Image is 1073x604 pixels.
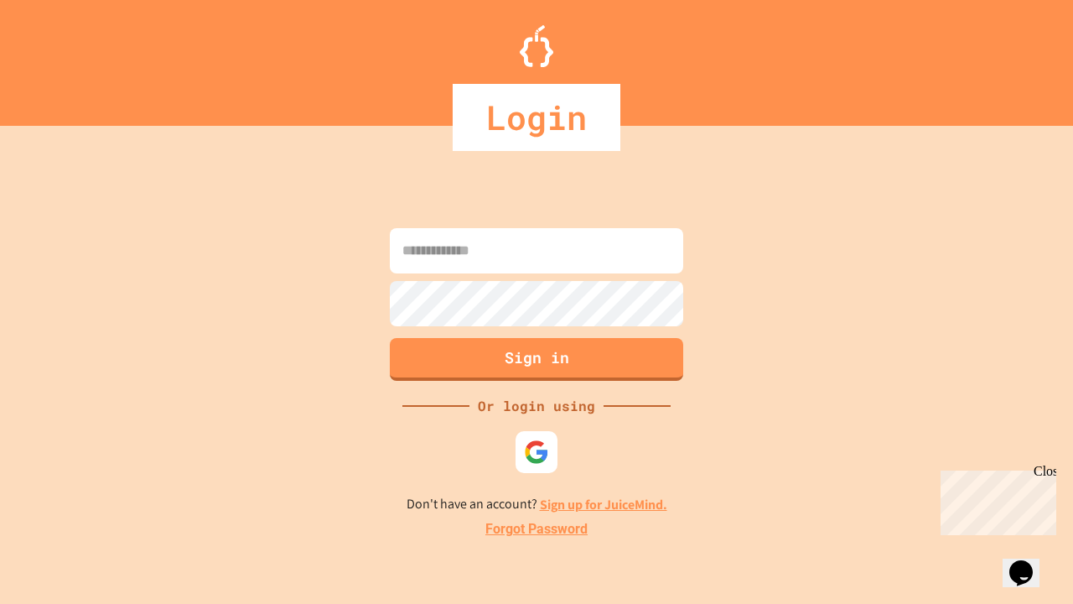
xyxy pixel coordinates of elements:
div: Login [453,84,620,151]
a: Forgot Password [485,519,588,539]
iframe: chat widget [1003,537,1056,587]
a: Sign up for JuiceMind. [540,496,667,513]
div: Or login using [469,396,604,416]
img: Logo.svg [520,25,553,67]
button: Sign in [390,338,683,381]
img: google-icon.svg [524,440,549,465]
p: Don't have an account? [407,494,667,515]
iframe: chat widget [934,464,1056,535]
div: Chat with us now!Close [7,7,116,107]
